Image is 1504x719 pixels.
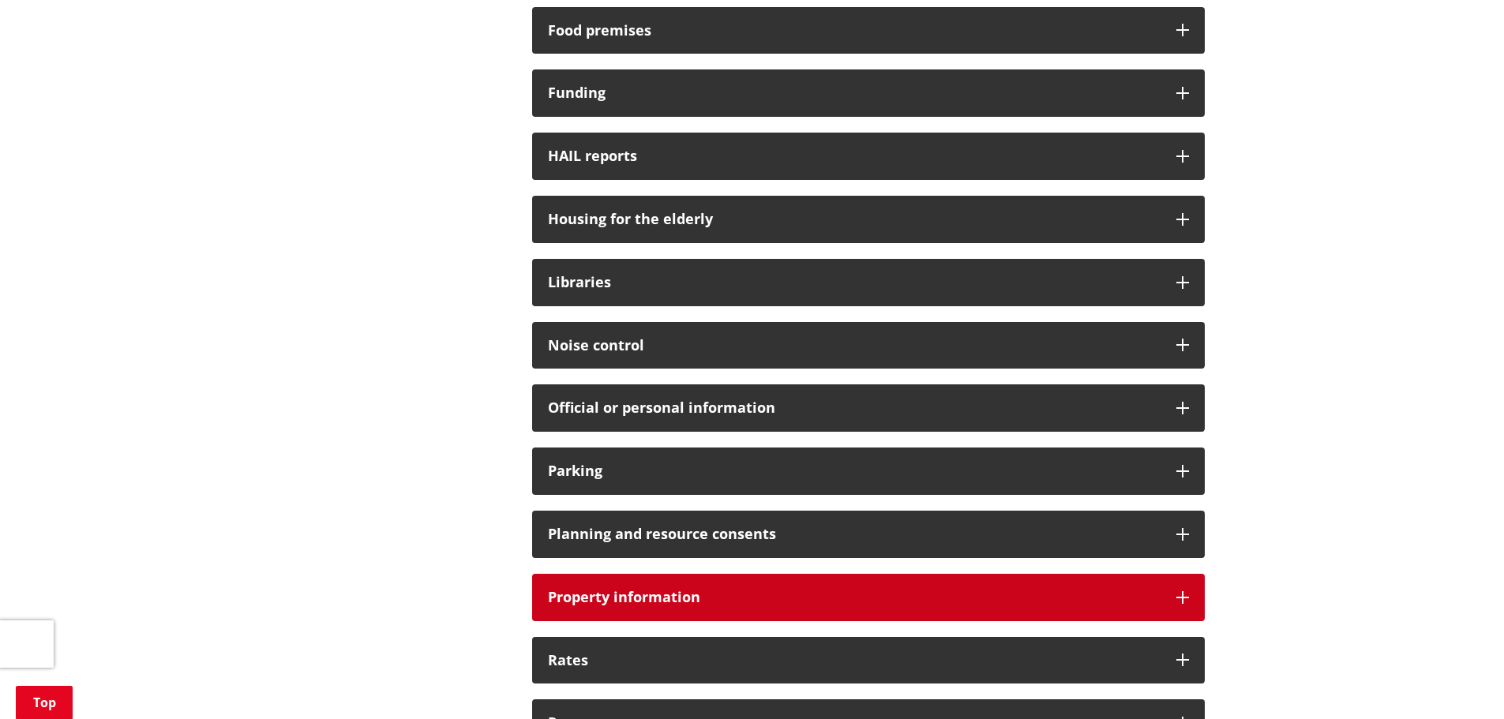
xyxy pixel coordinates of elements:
h3: Property information [548,590,1161,605]
h3: HAIL reports [548,148,1161,164]
h3: Parking [548,463,1161,479]
iframe: Messenger Launcher [1431,653,1488,710]
h3: Noise control [548,338,1161,354]
h3: Official or personal information [548,400,1161,416]
h3: Housing for the elderly [548,212,1161,227]
h3: Libraries [548,275,1161,290]
h3: Funding [548,85,1161,101]
h3: Food premises [548,23,1161,39]
h3: Rates [548,653,1161,668]
h3: Planning and resource consents [548,526,1161,542]
a: Top [16,686,73,719]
